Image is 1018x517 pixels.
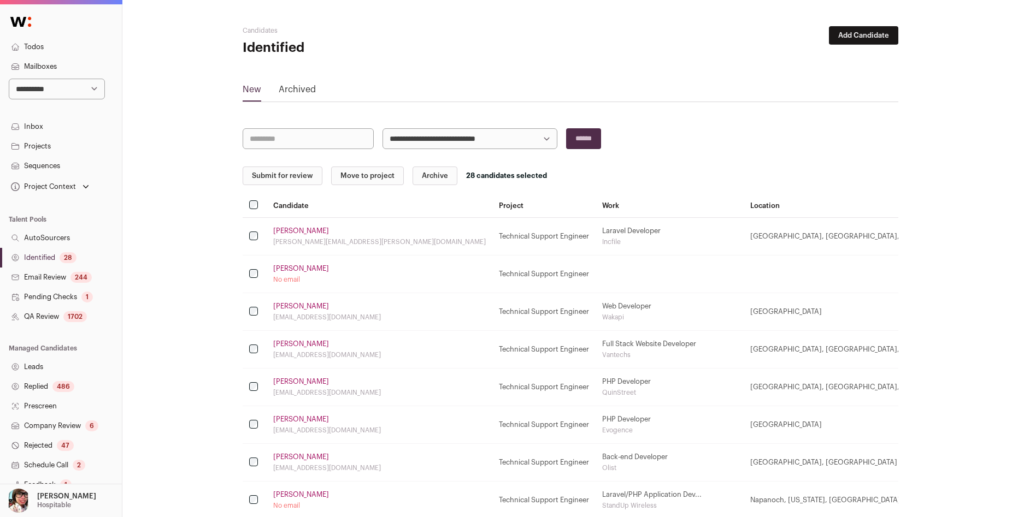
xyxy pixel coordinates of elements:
[596,293,744,331] td: Web Developer
[466,171,547,180] div: 28 candidates selected
[37,501,71,509] p: Hospitable
[4,11,37,33] img: Wellfound
[37,492,96,501] p: [PERSON_NAME]
[243,39,461,57] h1: Identified
[602,426,737,435] div: Evogence
[744,331,979,369] td: [GEOGRAPHIC_DATA], [GEOGRAPHIC_DATA], [GEOGRAPHIC_DATA]
[413,167,457,185] button: Archive
[596,331,744,369] td: Full Stack Website Developer
[52,381,74,392] div: 486
[243,26,461,35] h2: Candidates
[9,179,91,194] button: Open dropdown
[273,275,486,284] div: No email
[73,460,85,471] div: 2
[57,440,74,451] div: 47
[273,453,329,461] a: [PERSON_NAME]
[273,377,329,386] a: [PERSON_NAME]
[85,420,98,431] div: 6
[273,463,486,472] div: [EMAIL_ADDRESS][DOMAIN_NAME]
[273,350,486,359] div: [EMAIL_ADDRESS][DOMAIN_NAME]
[7,489,31,513] img: 14759586-medium_jpg
[273,227,329,235] a: [PERSON_NAME]
[492,194,596,218] th: Project
[243,83,261,100] a: New
[596,218,744,255] td: Laravel Developer
[273,415,329,424] a: [PERSON_NAME]
[602,388,737,397] div: QuinStreet
[744,406,979,444] td: [GEOGRAPHIC_DATA]
[602,501,737,510] div: StandUp Wireless
[279,83,316,100] a: Archived
[492,255,596,293] td: Technical Support Engineer
[273,426,486,435] div: [EMAIL_ADDRESS][DOMAIN_NAME]
[596,406,744,444] td: PHP Developer
[492,293,596,331] td: Technical Support Engineer
[744,293,979,331] td: [GEOGRAPHIC_DATA]
[60,252,77,263] div: 28
[273,490,329,499] a: [PERSON_NAME]
[243,167,322,185] button: Submit for review
[273,501,486,510] div: No email
[273,340,329,348] a: [PERSON_NAME]
[602,237,737,246] div: Incfile
[596,194,744,218] th: Work
[492,331,596,369] td: Technical Support Engineer
[60,479,72,490] div: 1
[602,313,737,322] div: Wakapi
[744,444,979,482] td: [GEOGRAPHIC_DATA], [GEOGRAPHIC_DATA]
[829,26,898,45] button: Add Candidate
[273,302,329,311] a: [PERSON_NAME]
[267,194,492,218] th: Candidate
[331,167,404,185] button: Move to project
[744,369,979,406] td: [GEOGRAPHIC_DATA], [GEOGRAPHIC_DATA], [GEOGRAPHIC_DATA]
[492,369,596,406] td: Technical Support Engineer
[4,489,98,513] button: Open dropdown
[9,182,76,191] div: Project Context
[492,218,596,255] td: Technical Support Engineer
[81,292,93,302] div: 1
[744,194,979,218] th: Location
[273,388,486,397] div: [EMAIL_ADDRESS][DOMAIN_NAME]
[273,237,486,246] div: [PERSON_NAME][EMAIL_ADDRESS][PERSON_NAME][DOMAIN_NAME]
[492,444,596,482] td: Technical Support Engineer
[596,369,744,406] td: PHP Developer
[70,272,92,283] div: 244
[273,313,486,322] div: [EMAIL_ADDRESS][DOMAIN_NAME]
[492,406,596,444] td: Technical Support Engineer
[602,463,737,472] div: Olist
[602,350,737,359] div: Vantechs
[744,218,979,255] td: [GEOGRAPHIC_DATA], [GEOGRAPHIC_DATA], [GEOGRAPHIC_DATA]
[63,311,87,322] div: 1702
[596,444,744,482] td: Back-end Developer
[273,264,329,273] a: [PERSON_NAME]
